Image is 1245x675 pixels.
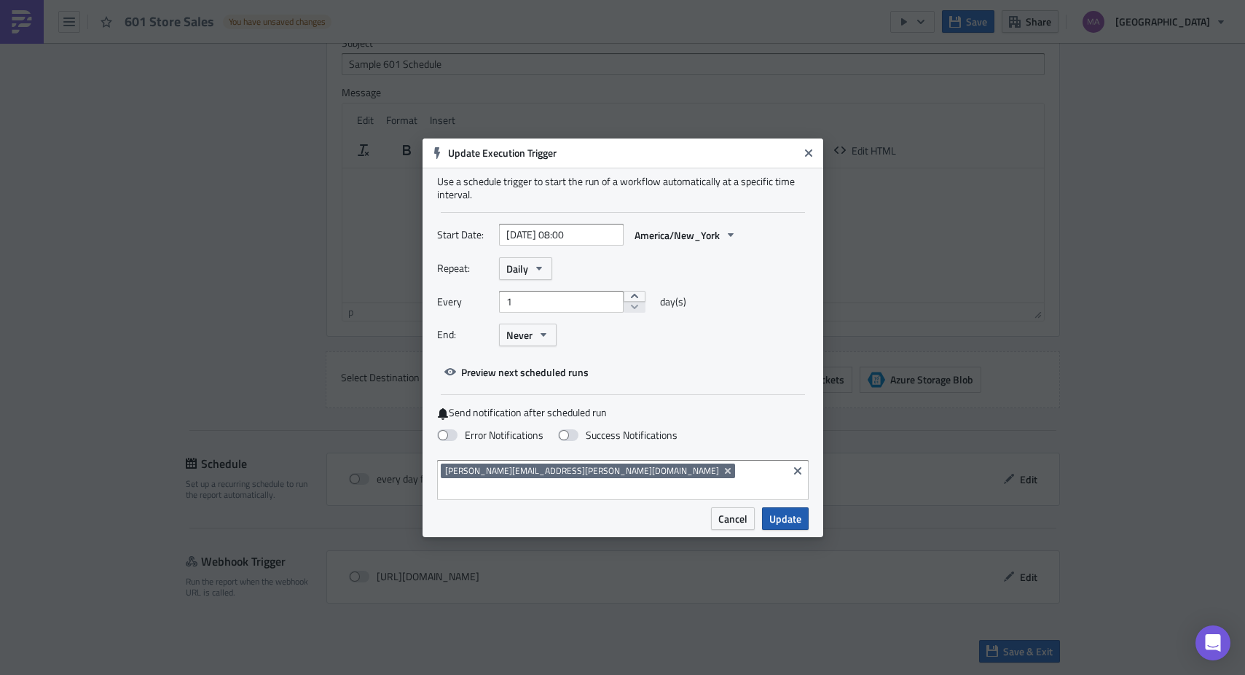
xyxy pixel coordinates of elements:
label: Every [437,291,492,313]
span: day(s) [660,291,686,313]
div: Open Intercom Messenger [1195,625,1230,660]
span: Daily [506,261,528,276]
button: Daily [499,257,552,280]
button: increment [624,291,645,303]
button: Never [499,324,557,346]
span: Update [769,511,801,526]
span: [PERSON_NAME][EMAIL_ADDRESS][PERSON_NAME][DOMAIN_NAME] [445,465,719,477]
span: Preview next scheduled runs [461,364,589,380]
label: Send notification after scheduled run [437,406,809,420]
label: Success Notifications [558,429,678,442]
span: Cancel [718,511,747,526]
button: Remove Tag [722,464,735,478]
label: End: [437,324,492,346]
label: Repeat: [437,257,492,279]
label: Start Date: [437,224,492,246]
label: Error Notifications [437,429,543,442]
h6: Update Execution Trigger [448,147,798,160]
button: Clear selected items [789,462,806,480]
span: Never [506,327,533,343]
div: Use a schedule trigger to start the run of a workflow automatically at a specific time interval. [437,175,809,201]
button: Cancel [711,507,755,530]
input: YYYY-MM-DD HH:mm [499,224,624,246]
button: decrement [624,301,645,313]
body: Rich Text Area. Press ALT-0 for help. [6,6,696,17]
button: Close [798,142,820,164]
button: Preview next scheduled runs [437,361,596,383]
span: America/New_York [635,227,720,243]
button: Update [762,507,809,530]
button: America/New_York [627,224,744,246]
